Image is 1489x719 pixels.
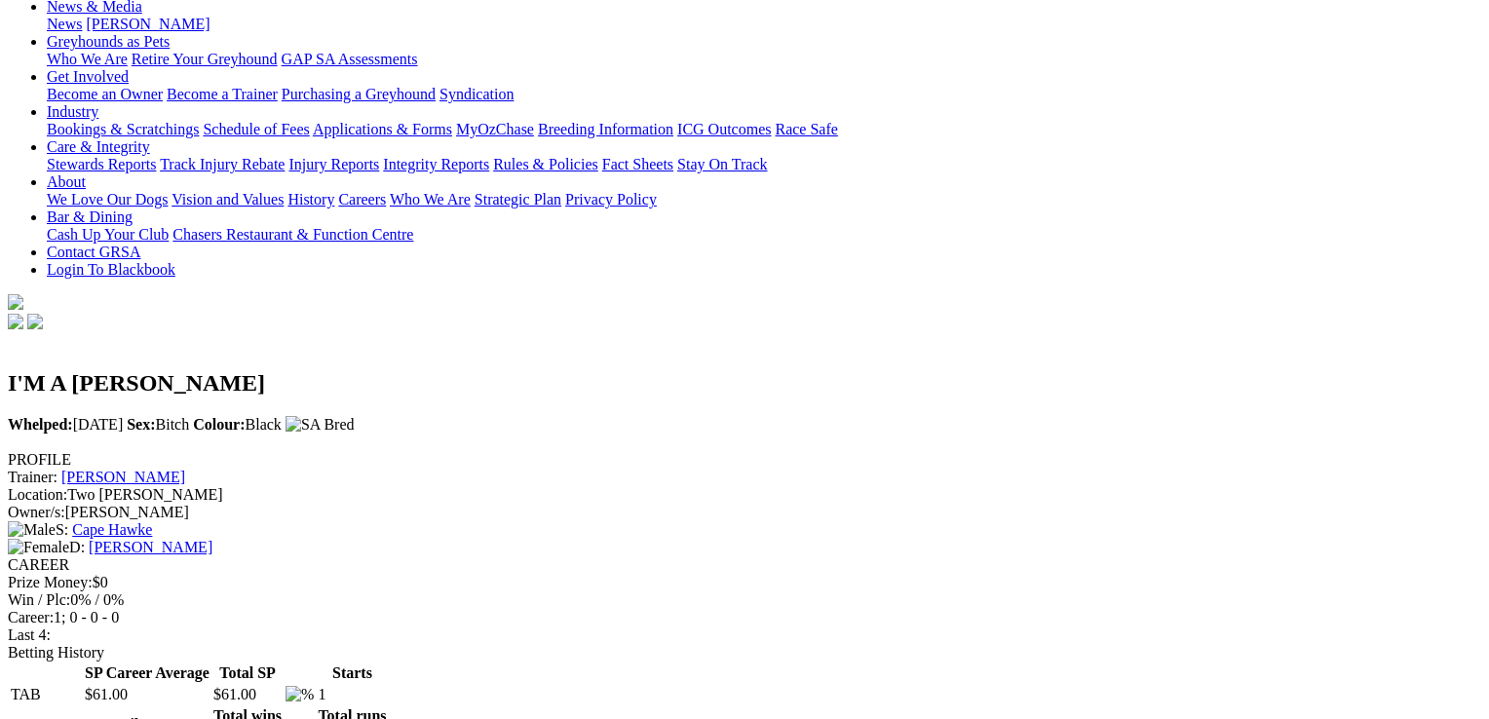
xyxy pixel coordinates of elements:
a: Cape Hawke [72,521,152,538]
a: Race Safe [775,121,837,137]
b: Colour: [193,416,245,433]
a: About [47,173,86,190]
th: Total SP [212,663,283,683]
a: Become a Trainer [167,86,278,102]
span: Career: [8,609,54,625]
h2: I'M A [PERSON_NAME] [8,370,1467,397]
img: % [286,686,314,703]
a: History [287,191,334,208]
a: Who We Are [390,191,471,208]
span: Owner/s: [8,504,65,520]
a: Bar & Dining [47,208,133,225]
div: Get Involved [47,86,1467,103]
div: PROFILE [8,451,1467,469]
div: Greyhounds as Pets [47,51,1467,68]
a: [PERSON_NAME] [86,16,210,32]
td: 1 [317,685,387,704]
th: SP Career Average [84,663,210,683]
span: [DATE] [8,416,123,433]
a: Purchasing a Greyhound [282,86,436,102]
a: Applications & Forms [313,121,452,137]
span: Trainer: [8,469,57,485]
div: Industry [47,121,1467,138]
span: Prize Money: [8,574,93,590]
div: 0% / 0% [8,591,1467,609]
span: Last 4: [8,626,51,643]
a: News [47,16,82,32]
a: Cash Up Your Club [47,226,169,243]
td: $61.00 [84,685,210,704]
a: Vision and Values [172,191,284,208]
a: Fact Sheets [602,156,673,172]
a: Syndication [439,86,514,102]
a: GAP SA Assessments [282,51,418,67]
td: $61.00 [212,685,283,704]
a: Care & Integrity [47,138,150,155]
img: Female [8,539,69,556]
div: Two [PERSON_NAME] [8,486,1467,504]
div: Care & Integrity [47,156,1467,173]
span: Location: [8,486,67,503]
a: [PERSON_NAME] [89,539,212,555]
a: Industry [47,103,98,120]
a: Bookings & Scratchings [47,121,199,137]
b: Sex: [127,416,155,433]
a: Get Involved [47,68,129,85]
img: SA Bred [286,416,355,434]
a: Contact GRSA [47,244,140,260]
a: Integrity Reports [383,156,489,172]
img: Male [8,521,56,539]
img: twitter.svg [27,314,43,329]
a: ICG Outcomes [677,121,771,137]
th: Starts [317,663,387,683]
img: facebook.svg [8,314,23,329]
div: About [47,191,1467,208]
div: $0 [8,574,1467,591]
a: Stay On Track [677,156,767,172]
a: Who We Are [47,51,128,67]
a: Injury Reports [288,156,379,172]
div: Betting History [8,644,1467,662]
div: CAREER [8,556,1467,574]
a: Chasers Restaurant & Function Centre [172,226,413,243]
a: Strategic Plan [475,191,561,208]
span: Black [193,416,282,433]
a: Careers [338,191,386,208]
div: 1; 0 - 0 - 0 [8,609,1467,626]
a: Track Injury Rebate [160,156,285,172]
a: [PERSON_NAME] [61,469,185,485]
td: TAB [10,685,82,704]
a: Privacy Policy [565,191,657,208]
a: Breeding Information [538,121,673,137]
div: Bar & Dining [47,226,1467,244]
a: Rules & Policies [493,156,598,172]
a: Login To Blackbook [47,261,175,278]
a: We Love Our Dogs [47,191,168,208]
span: D: [8,539,85,555]
a: Become an Owner [47,86,163,102]
img: logo-grsa-white.png [8,294,23,310]
span: Bitch [127,416,189,433]
a: Schedule of Fees [203,121,309,137]
a: MyOzChase [456,121,534,137]
div: News & Media [47,16,1467,33]
a: Stewards Reports [47,156,156,172]
a: Greyhounds as Pets [47,33,170,50]
div: [PERSON_NAME] [8,504,1467,521]
b: Whelped: [8,416,73,433]
a: Retire Your Greyhound [132,51,278,67]
span: S: [8,521,68,538]
span: Win / Plc: [8,591,70,608]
